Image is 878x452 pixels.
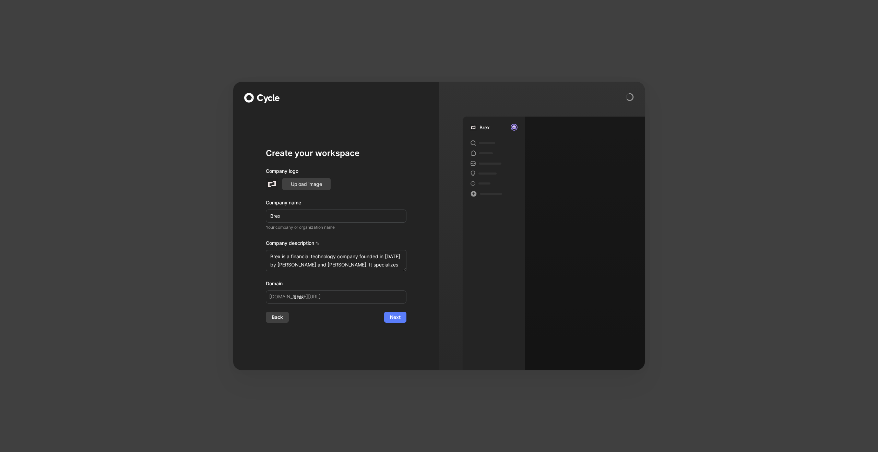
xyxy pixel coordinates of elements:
[266,239,406,250] div: Company description
[384,312,406,323] button: Next
[269,293,321,301] span: [DOMAIN_NAME][URL]
[266,224,406,231] p: Your company or organization name
[291,180,322,188] span: Upload image
[266,178,278,190] img: brex.com
[266,199,406,207] div: Company name
[479,123,490,132] div: Brex
[470,124,477,131] img: brex.com
[266,279,406,288] div: Domain
[266,167,406,178] div: Company logo
[266,148,406,159] h1: Create your workspace
[266,210,406,223] input: Example
[390,313,401,321] span: Next
[266,312,289,323] button: Back
[511,124,517,130] img: avatar
[272,313,283,321] span: Back
[282,178,331,190] button: Upload image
